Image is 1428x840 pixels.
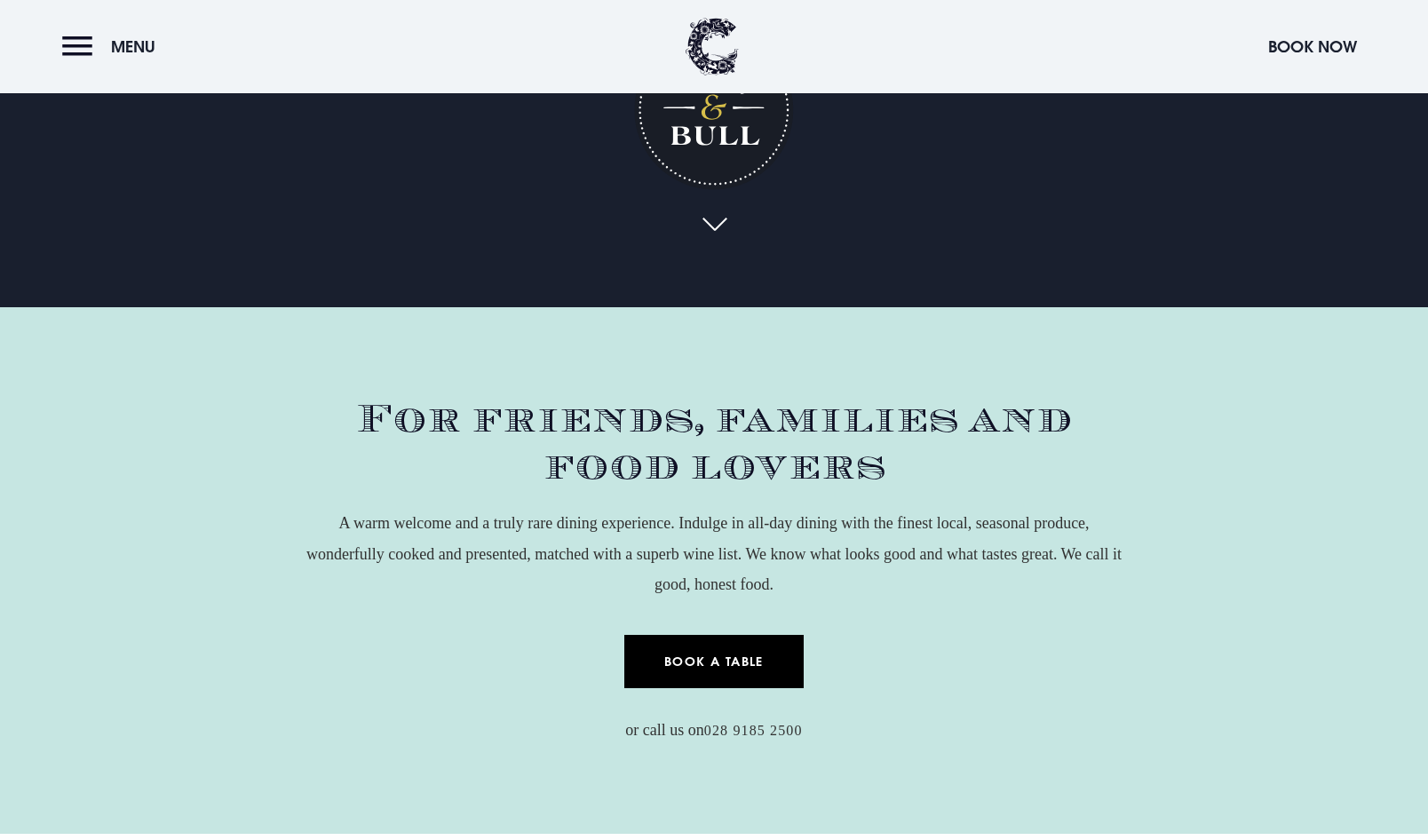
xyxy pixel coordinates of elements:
h2: For friends, families and food lovers [305,396,1123,490]
p: or call us on [305,715,1123,745]
span: Menu [111,36,155,57]
p: A warm welcome and a truly rare dining experience. Indulge in all-day dining with the finest loca... [305,508,1123,599]
img: Clandeboye Lodge [686,18,739,75]
button: Book Now [1259,28,1366,66]
a: 028 9185 2500 [704,723,803,740]
h1: Coq & Bull [634,30,793,189]
button: Menu [62,28,164,66]
a: Book a Table [624,635,805,688]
